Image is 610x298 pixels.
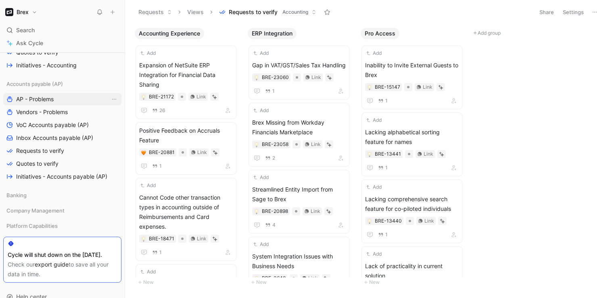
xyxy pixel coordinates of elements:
div: Link [311,73,321,81]
div: BRE-21172 [149,93,174,101]
button: Views [184,6,207,18]
span: 26 [159,108,165,113]
button: Add [365,49,383,57]
span: Requests to verify [16,147,64,155]
div: BRE-15147 [375,83,400,91]
img: 💡 [367,85,372,90]
span: VoC Accounts payable (AP) [16,121,89,129]
div: Link [197,148,207,156]
img: Brex [5,8,13,16]
button: 1 [263,87,276,96]
span: Ask Cycle [16,38,43,48]
div: Link [424,150,433,158]
button: Requests to verifyAccounting [215,6,320,18]
div: BRE-3648 [262,274,286,282]
span: Cannot Code other transaction types in accounting outside of Reimbursements and Card expenses. [139,193,233,231]
button: 💡 [254,275,259,281]
span: 1 [385,98,388,103]
button: 💡 [254,208,259,214]
a: AddCannot Code other transaction types in accounting outside of Reimbursements and Card expenses.... [136,178,236,261]
button: Requests [135,6,175,18]
div: Link [423,83,432,91]
button: Pro Access [361,28,399,39]
span: Accounting Experience [139,29,200,38]
span: Requests to verify [229,8,278,16]
a: VoC Accounts payable (AP) [3,119,121,131]
div: Accounts payable (AP)AP - ProblemsView actionsVendors - ProblemsVoC Accounts payable (AP)Inbox Ac... [3,78,121,183]
div: Accounting ExperienceNew [132,24,244,291]
a: AddGap in VAT/GST/Sales Tax HandlingLink1 [249,46,349,100]
img: 💡 [254,75,259,80]
span: 4 [272,223,276,227]
div: BRE-13441 [375,150,401,158]
span: 1 [272,89,275,94]
span: Platform Capabilities [6,222,58,230]
button: Add [365,116,383,124]
button: View actions [110,95,118,103]
button: Add [252,173,270,181]
button: Add [252,106,270,115]
button: 💡 [367,218,372,224]
button: 1 [376,163,389,172]
div: BRE-18471 [149,235,174,243]
span: Initiatives - Accounting [16,61,77,69]
a: AddInability to Invite External Guests to BrexLink1 [361,46,462,109]
span: Banking [6,191,27,199]
button: 💡 [367,84,372,90]
div: Cycle will shut down on the [DATE]. [8,250,117,260]
a: Initiatives - Accounting [3,59,121,71]
button: New [248,277,354,287]
button: Accounting Experience [135,28,204,39]
span: Accounting [282,8,308,16]
h1: Brex [17,8,29,16]
img: 💡 [254,142,259,147]
a: AddBrex Missing from Workday Financials MarketplaceLink2 [249,103,349,167]
img: 💡 [367,152,372,157]
span: Company Management [6,206,65,215]
div: BRE-13440 [375,217,402,225]
button: 1 [150,248,163,257]
button: Add [139,181,157,190]
button: Settings [559,6,587,18]
div: BRE-20898 [262,207,288,215]
a: Requests to verify [3,145,121,157]
button: BrexBrex [3,6,39,18]
span: 1 [385,232,388,237]
div: BRE-20881 [149,148,175,156]
button: New [135,277,241,287]
div: Platform Capabilities [3,220,121,232]
button: 💡 [141,94,146,100]
a: Vendors - Problems [3,106,121,118]
div: Check our to save all your data in time. [8,260,117,279]
a: Ask Cycle [3,37,121,49]
img: 💡 [141,95,146,100]
button: Add [252,49,270,57]
a: Initiatives - Accounts payable (AP) [3,171,121,183]
span: Initiatives - Accounts payable (AP) [16,173,107,181]
span: Search [16,25,35,35]
div: Banking [3,189,121,201]
span: AP - Problems [16,95,54,103]
a: Inbox Accounts payable (AP) [3,132,121,144]
button: Add [139,49,157,57]
a: Quotes to verify [3,158,121,170]
span: Inbox Accounts payable (AP) [16,134,93,142]
img: 🧡 [141,150,146,155]
button: 1 [376,230,389,239]
button: Add [252,240,270,248]
span: Gap in VAT/GST/Sales Tax Handling [252,60,346,70]
div: Company Management [3,204,121,217]
button: 1 [150,162,163,171]
span: ERP Integration [252,29,292,38]
a: export guide [35,261,69,268]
